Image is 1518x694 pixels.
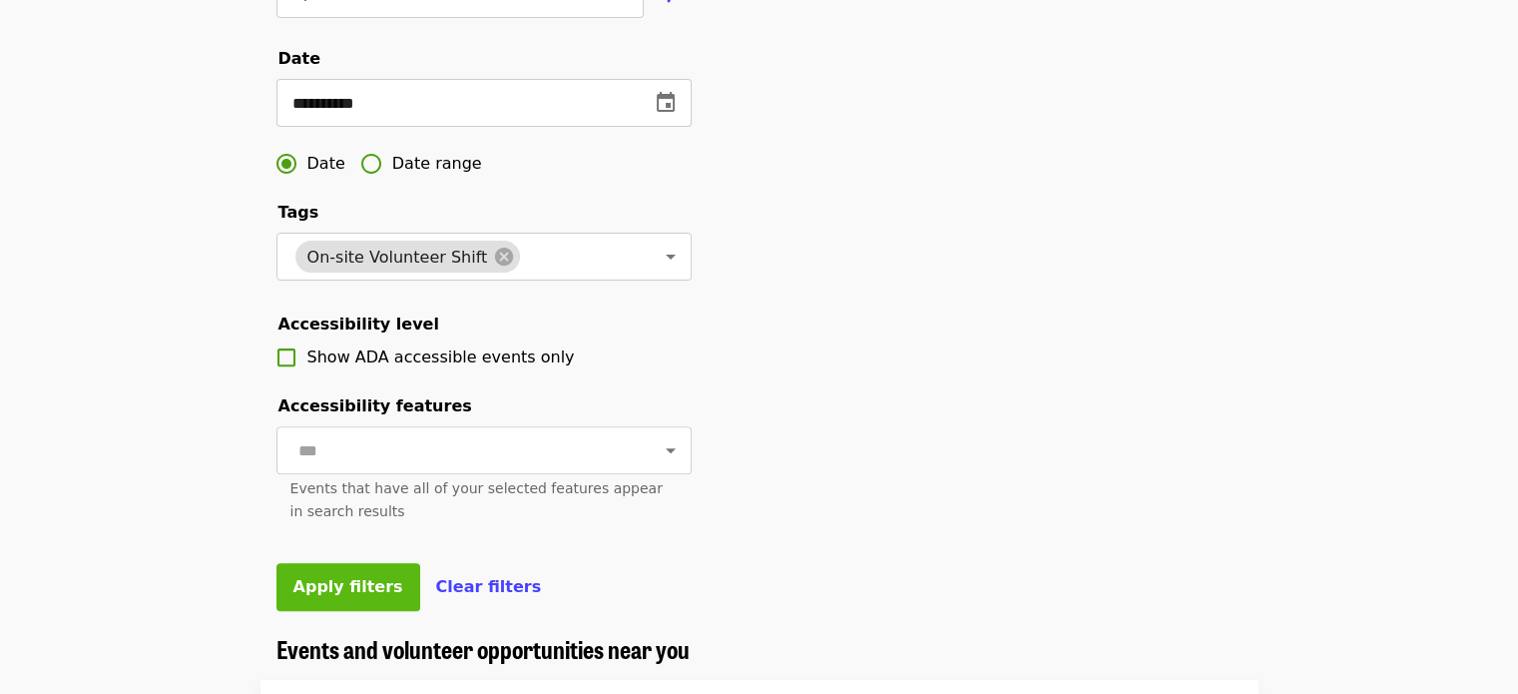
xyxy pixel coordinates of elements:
[392,152,482,176] span: Date range
[276,563,420,611] button: Apply filters
[278,315,439,334] span: Accessibility level
[278,203,319,222] span: Tags
[295,241,521,273] div: On-site Volunteer Shift
[276,631,690,666] span: Events and volunteer opportunities near you
[307,152,345,176] span: Date
[290,480,663,519] span: Events that have all of your selected features appear in search results
[657,436,685,464] button: Open
[642,79,690,127] button: change date
[436,575,542,599] button: Clear filters
[278,49,321,68] span: Date
[657,243,685,271] button: Open
[278,396,472,415] span: Accessibility features
[307,347,575,366] span: Show ADA accessible events only
[295,248,500,267] span: On-site Volunteer Shift
[293,577,403,596] span: Apply filters
[436,577,542,596] span: Clear filters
